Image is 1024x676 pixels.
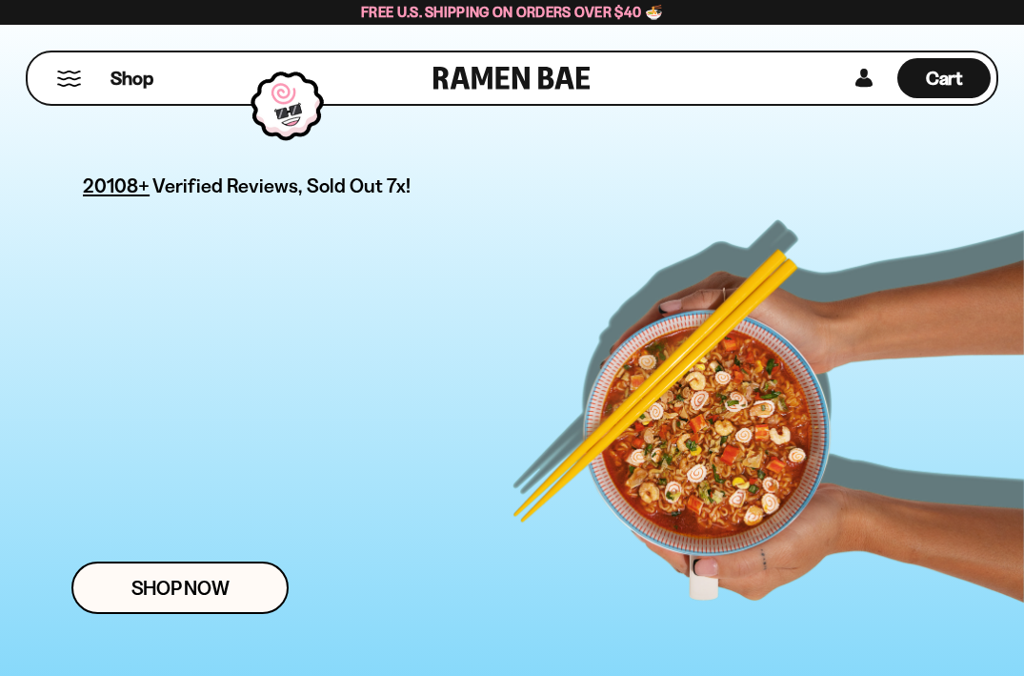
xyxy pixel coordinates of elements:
[83,171,150,200] span: 20108+
[131,578,230,598] span: Shop Now
[152,174,411,197] span: Verified Reviews, Sold Out 7x!
[56,71,82,87] button: Mobile Menu Trigger
[71,562,289,614] a: Shop Now
[110,58,153,98] a: Shop
[926,67,963,90] span: Cart
[361,3,663,21] span: Free U.S. Shipping on Orders over $40 🍜
[897,52,991,104] a: Cart
[110,66,153,92] span: Shop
